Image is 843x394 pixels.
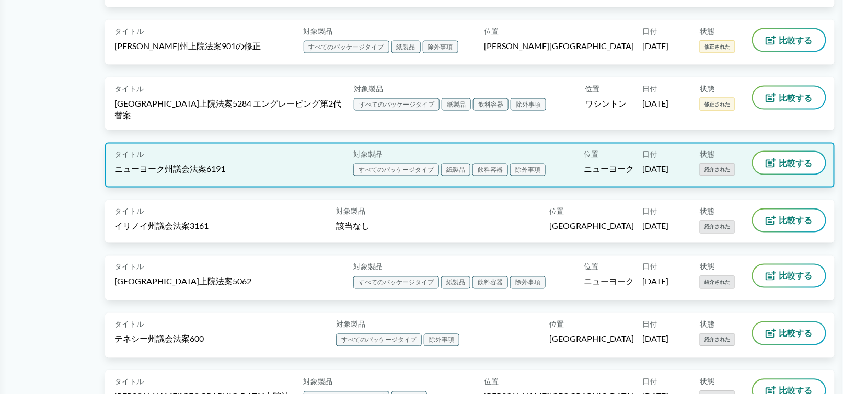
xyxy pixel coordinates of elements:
[359,166,434,173] font: すべてのパッケージタイプ
[584,149,598,158] font: 位置
[354,84,383,93] font: 対象製品
[705,43,731,50] font: 修正された
[642,149,657,158] font: 日付
[446,279,465,286] font: 紙製品
[478,166,503,173] font: 飲料容器
[753,87,825,109] button: 比較する
[753,265,825,287] button: 比較する
[353,149,383,158] font: 対象製品
[705,279,731,285] font: 紹介された
[549,207,564,216] font: 位置
[114,149,144,158] font: タイトル
[700,262,714,271] font: 状態
[779,215,813,225] font: 比較する
[549,221,634,231] font: [GEOGRAPHIC_DATA]
[397,43,415,51] font: 紙製品
[114,334,204,344] font: テネシー州議会法案600
[700,320,714,329] font: 状態
[114,164,225,173] font: ニューヨーク州議会法案6191
[428,43,453,51] font: 除外事項
[779,271,813,281] font: 比較する
[114,98,341,120] font: [GEOGRAPHIC_DATA]上院法案5284 エングレービング第2代替案
[478,279,503,286] font: 飲料容器
[114,207,144,216] font: タイトル
[700,149,714,158] font: 状態
[359,279,434,286] font: すべてのパッケージタイプ
[642,377,657,386] font: 日付
[642,276,668,286] font: [DATE]
[642,221,668,231] font: [DATE]
[304,377,333,386] font: 対象製品
[484,41,634,51] font: [PERSON_NAME][GEOGRAPHIC_DATA]
[700,84,714,93] font: 状態
[584,164,634,173] font: ニューヨーク
[779,158,813,168] font: 比較する
[114,262,144,271] font: タイトル
[753,210,825,231] button: 比較する
[584,262,598,271] font: 位置
[359,100,434,108] font: すべてのパッケージタイプ
[114,276,251,286] font: [GEOGRAPHIC_DATA]上院法案5062
[642,262,657,271] font: 日付
[705,224,731,230] font: 紹介された
[642,320,657,329] font: 日付
[642,164,668,173] font: [DATE]
[484,377,499,386] font: 位置
[642,41,668,51] font: [DATE]
[114,320,144,329] font: タイトル
[585,84,599,93] font: 位置
[700,27,714,36] font: 状態
[700,207,714,216] font: 状態
[549,334,634,344] font: [GEOGRAPHIC_DATA]
[336,221,369,231] font: 該当なし
[353,262,383,271] font: 対象製品
[753,152,825,174] button: 比較する
[336,207,365,216] font: 対象製品
[447,100,466,108] font: 紙製品
[779,35,813,45] font: 比較する
[341,336,417,344] font: すべてのパッケージタイプ
[516,100,541,108] font: 除外事項
[585,98,627,108] font: ワシントン
[515,166,540,173] font: 除外事項
[779,328,813,338] font: 比較する
[705,337,731,343] font: 紹介された
[309,43,384,51] font: すべてのパッケージタイプ
[779,92,813,102] font: 比較する
[114,27,144,36] font: タイトル
[642,27,657,36] font: 日付
[114,41,261,51] font: [PERSON_NAME]州上院法案901の修正
[304,27,333,36] font: 対象製品
[515,279,540,286] font: 除外事項
[642,207,657,216] font: 日付
[114,377,144,386] font: タイトル
[753,322,825,344] button: 比較する
[584,276,634,286] font: ニューヨーク
[753,29,825,51] button: 比較する
[700,377,714,386] font: 状態
[446,166,465,173] font: 紙製品
[429,336,454,344] font: 除外事項
[336,320,365,329] font: 対象製品
[705,101,731,107] font: 修正された
[549,320,564,329] font: 位置
[642,334,668,344] font: [DATE]
[705,166,731,172] font: 紹介された
[642,98,668,108] font: [DATE]
[114,84,144,93] font: タイトル
[114,221,209,231] font: イリノイ州議会法案3161
[484,27,499,36] font: 位置
[642,84,657,93] font: 日付
[478,100,503,108] font: 飲料容器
